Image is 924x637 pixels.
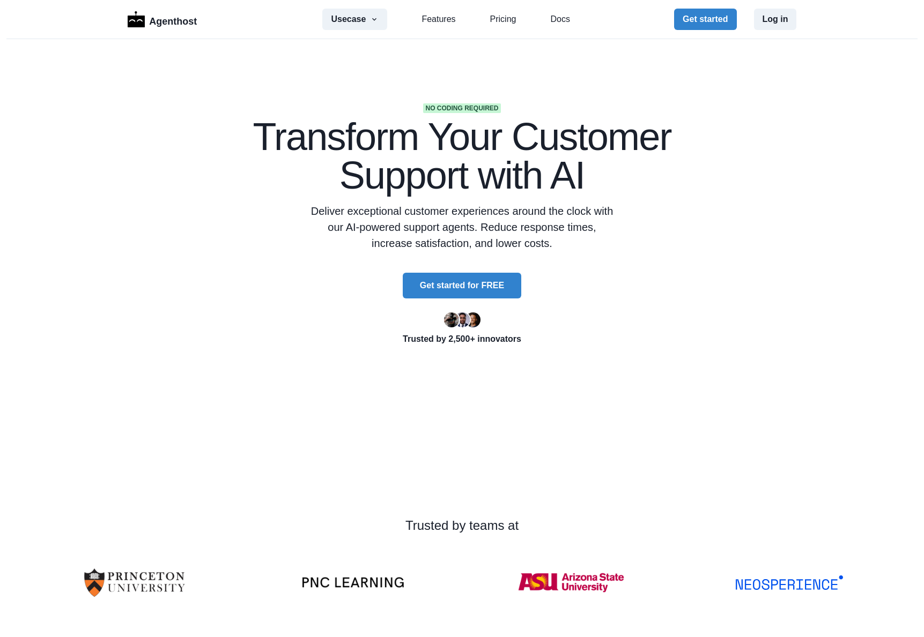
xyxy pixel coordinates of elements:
img: Segun Adebayo [455,312,470,327]
h1: Transform Your Customer Support with AI [205,117,720,194]
img: Kent Dodds [465,312,481,327]
a: Docs [550,13,570,26]
button: Get started [674,9,736,30]
img: ASU-Logo.png [518,552,625,613]
span: No coding required [423,103,500,113]
button: Log in [754,9,797,30]
button: Usecase [322,9,387,30]
img: Logo [128,11,145,27]
img: Ryan Florence [444,312,459,327]
a: LogoAgenthost [128,10,197,29]
p: Agenthost [149,10,197,29]
p: Trusted by 2,500+ innovators [205,333,720,346]
img: PNC-LEARNING-Logo-v2.1.webp [299,576,406,588]
button: Get started for FREE [403,273,521,298]
img: University-of-Princeton-Logo.png [81,552,188,613]
p: Deliver exceptional customer experiences around the clock with our AI-powered support agents. Red... [308,203,617,251]
img: NSP_Logo_Blue.svg [736,575,843,590]
p: Trusted by teams at [34,516,890,535]
a: Pricing [490,13,516,26]
a: Features [422,13,455,26]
